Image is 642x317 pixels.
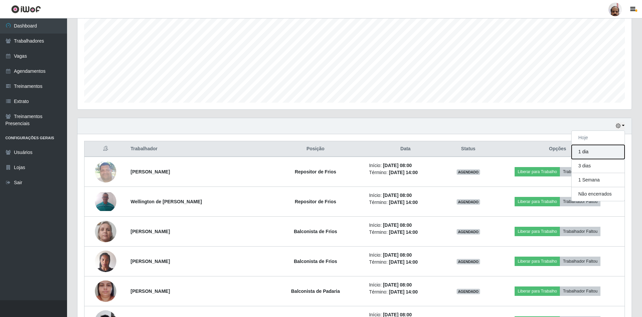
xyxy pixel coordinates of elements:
[383,252,412,258] time: [DATE] 08:00
[389,289,418,295] time: [DATE] 14:00
[95,157,116,186] img: 1697490161329.jpeg
[365,141,446,157] th: Data
[560,197,600,206] button: Trabalhador Faltou
[369,288,442,296] li: Término:
[11,5,41,13] img: CoreUI Logo
[560,286,600,296] button: Trabalhador Faltou
[95,208,116,255] img: 1711628475483.jpeg
[95,247,116,275] img: 1733336530631.jpeg
[369,222,442,229] li: Início:
[457,169,480,175] span: AGENDADO
[572,187,625,201] button: Não encerrados
[515,227,560,236] button: Liberar para Trabalho
[515,167,560,176] button: Liberar para Trabalho
[383,193,412,198] time: [DATE] 08:00
[369,169,442,176] li: Término:
[457,229,480,234] span: AGENDADO
[515,286,560,296] button: Liberar para Trabalho
[572,173,625,187] button: 1 Semana
[572,145,625,159] button: 1 dia
[295,199,336,204] strong: Repositor de Frios
[389,229,418,235] time: [DATE] 14:00
[369,281,442,288] li: Início:
[266,141,365,157] th: Posição
[560,227,600,236] button: Trabalhador Faltou
[457,199,480,205] span: AGENDADO
[572,131,625,145] button: Hoje
[131,169,170,174] strong: [PERSON_NAME]
[131,288,170,294] strong: [PERSON_NAME]
[572,159,625,173] button: 3 dias
[560,257,600,266] button: Trabalhador Faltou
[383,163,412,168] time: [DATE] 08:00
[369,252,442,259] li: Início:
[294,259,337,264] strong: Balconista de Frios
[95,272,116,310] img: 1752158526360.jpeg
[389,170,418,175] time: [DATE] 14:00
[369,162,442,169] li: Início:
[131,259,170,264] strong: [PERSON_NAME]
[369,259,442,266] li: Término:
[515,197,560,206] button: Liberar para Trabalho
[515,257,560,266] button: Liberar para Trabalho
[490,141,625,157] th: Opções
[127,141,266,157] th: Trabalhador
[369,192,442,199] li: Início:
[560,167,600,176] button: Trabalhador Faltou
[457,289,480,294] span: AGENDADO
[389,259,418,265] time: [DATE] 14:00
[457,259,480,264] span: AGENDADO
[131,199,202,204] strong: Wellington de [PERSON_NAME]
[369,229,442,236] li: Término:
[294,229,337,234] strong: Balconista de Frios
[95,192,116,211] img: 1724302399832.jpeg
[295,169,336,174] strong: Repositor de Frios
[446,141,490,157] th: Status
[383,282,412,287] time: [DATE] 08:00
[389,200,418,205] time: [DATE] 14:00
[383,222,412,228] time: [DATE] 08:00
[369,199,442,206] li: Término:
[131,229,170,234] strong: [PERSON_NAME]
[291,288,340,294] strong: Balconista de Padaria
